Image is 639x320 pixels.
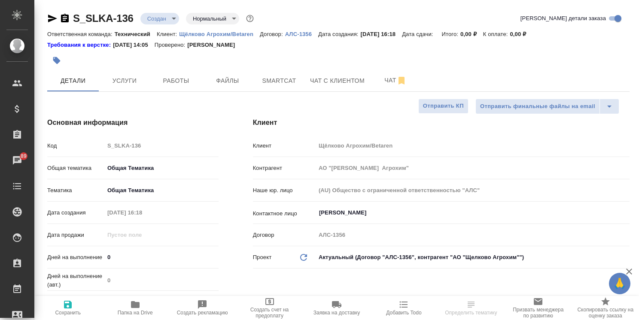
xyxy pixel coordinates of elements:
p: Договор [253,231,316,239]
input: Пустое поле [316,139,630,152]
input: Пустое поле [104,139,219,152]
p: Дата продажи [47,231,104,239]
input: Пустое поле [316,184,630,196]
a: S_SLKA-136 [73,12,134,24]
p: Договор: [260,31,285,37]
span: Работы [155,75,197,86]
button: 🙏 [609,273,630,294]
button: Призвать менеджера по развитию [505,296,572,320]
span: Заявка на доставку [313,310,360,316]
input: Пустое поле [104,229,180,241]
span: Услуги [104,75,145,86]
span: Сохранить [55,310,81,316]
button: Отправить финальные файлы на email [475,99,600,114]
p: 0,00 ₽ [510,31,532,37]
span: Создать счет на предоплату [241,307,298,319]
button: Создать рекламацию [169,296,236,320]
p: Дата создания [47,208,104,217]
p: Клиент [253,142,316,150]
p: Щёлково Агрохим/Betaren [179,31,260,37]
span: Определить тематику [445,310,497,316]
div: split button [475,99,619,114]
input: Пустое поле [104,274,219,287]
p: [DATE] 14:05 [113,41,155,49]
span: 🙏 [612,275,627,293]
a: Щёлково Агрохим/Betaren [179,30,260,37]
span: Скопировать ссылку на оценку заказа [577,307,634,319]
span: 89 [15,152,32,160]
button: Добавить тэг [47,51,66,70]
p: 0,00 ₽ [460,31,483,37]
p: Ответственная команда: [47,31,115,37]
p: Общая тематика [47,164,104,172]
span: Отправить финальные файлы на email [480,102,595,112]
span: [PERSON_NAME] детали заказа [520,14,606,23]
p: Дата создания: [318,31,360,37]
span: Отправить КП [423,101,464,111]
input: ✎ Введи что-нибудь [104,296,180,308]
p: [PERSON_NAME] [187,41,241,49]
span: Создать рекламацию [177,310,228,316]
p: Итого: [442,31,460,37]
span: Папка на Drive [118,310,153,316]
h4: Основная информация [47,118,219,128]
span: Призвать менеджера по развитию [510,307,566,319]
span: Файлы [207,75,248,86]
p: Тематика [47,186,104,195]
div: Общая Тематика [104,161,219,175]
p: Наше юр. лицо [253,186,316,195]
p: АЛС-1356 [285,31,318,37]
button: Нормальный [190,15,229,22]
a: 89 [2,150,32,171]
div: Актуальный (Договор "АЛС-1356", контрагент "АО "Щелково Агрохим"") [316,250,630,265]
button: Скопировать ссылку на оценку заказа [572,296,639,320]
button: Создать счет на предоплату [236,296,303,320]
p: Технический [115,31,157,37]
button: Сохранить [34,296,101,320]
p: Код [47,142,104,150]
button: Заявка на доставку [303,296,370,320]
input: Пустое поле [316,229,630,241]
p: Контрагент [253,164,316,172]
span: Добавить Todo [386,310,421,316]
button: Добавить Todo [370,296,437,320]
input: Пустое поле [104,206,180,219]
p: [DATE] 16:18 [361,31,402,37]
h4: Клиент [253,118,630,128]
p: К оплате: [483,31,510,37]
a: Требования к верстке: [47,41,113,49]
button: Скопировать ссылку [60,13,70,24]
input: ✎ Введи что-нибудь [104,251,219,263]
button: Скопировать ссылку для ЯМессенджера [47,13,58,24]
button: Open [625,212,627,214]
span: Чат с клиентом [310,75,365,86]
button: Папка на Drive [101,296,168,320]
p: Контактное лицо [253,209,316,218]
span: Чат [375,75,416,86]
p: Проект [253,253,272,262]
svg: Отписаться [396,75,407,86]
p: Дней на выполнение (авт.) [47,272,104,289]
p: Дата сдачи: [402,31,435,37]
p: Клиент: [157,31,179,37]
button: Отправить КП [418,99,469,114]
div: Нажми, чтобы открыть папку с инструкцией [47,41,113,49]
button: Доп статусы указывают на важность/срочность заказа [244,13,256,24]
a: АЛС-1356 [285,30,318,37]
div: Общая Тематика [104,183,219,198]
span: Smartcat [259,75,300,86]
p: Дней на выполнение [47,253,104,262]
button: Создан [145,15,169,22]
input: Пустое поле [316,162,630,174]
span: Детали [52,75,94,86]
div: Создан [140,13,179,24]
p: Проверено: [155,41,188,49]
div: Создан [186,13,239,24]
button: Определить тематику [438,296,505,320]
